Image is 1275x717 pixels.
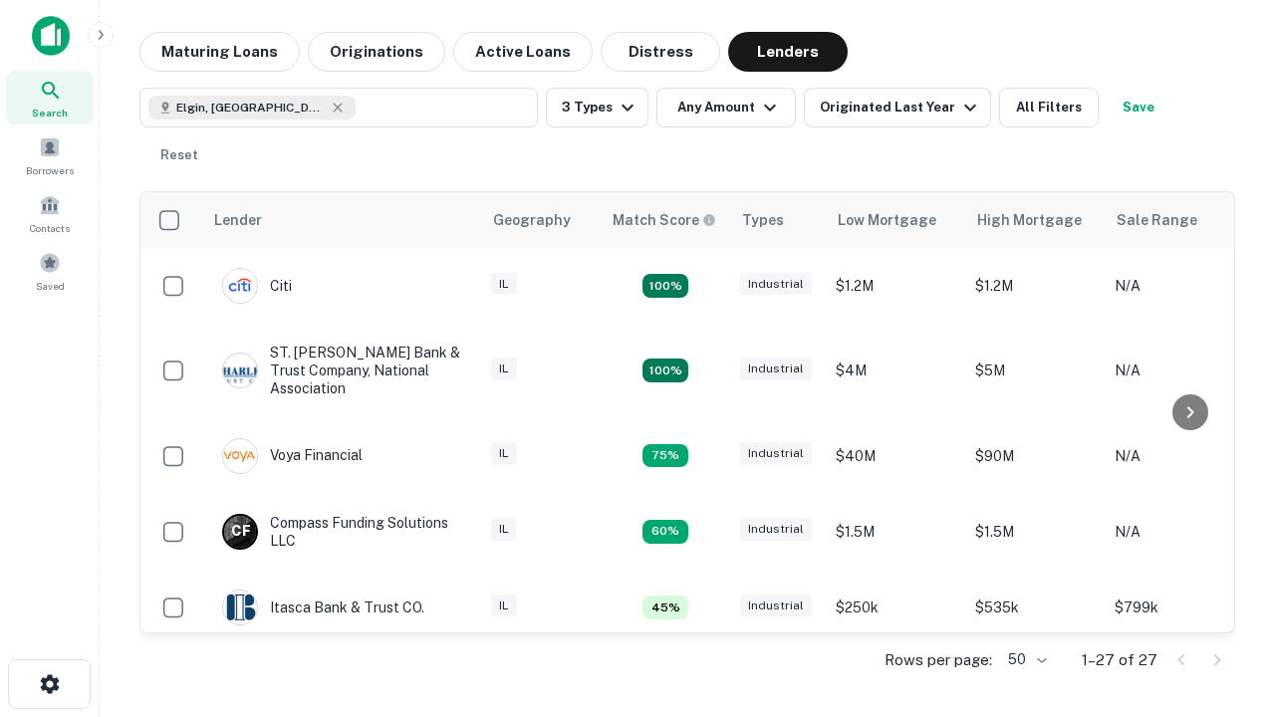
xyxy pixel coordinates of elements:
th: Geography [481,192,601,248]
div: ST. [PERSON_NAME] Bank & Trust Company, National Association [222,344,461,398]
p: 1–27 of 27 [1082,648,1157,672]
td: $1.2M [826,248,965,324]
div: Matching Properties: 3, hasApolloMatch: undefined [642,596,688,619]
th: Types [730,192,826,248]
div: Industrial [740,442,812,465]
td: $535k [965,570,1105,645]
button: All Filters [999,88,1099,127]
button: Active Loans [453,32,593,72]
h6: Match Score [613,209,712,231]
th: Lender [202,192,481,248]
div: Industrial [740,273,812,296]
div: Matching Properties: 4, hasApolloMatch: undefined [642,520,688,544]
div: IL [491,518,517,541]
span: Borrowers [26,162,74,178]
button: Lenders [728,32,848,72]
span: Search [32,105,68,120]
img: picture [223,269,257,303]
button: Originated Last Year [804,88,991,127]
div: Sale Range [1117,208,1197,232]
p: C F [231,521,250,542]
img: picture [223,439,257,473]
div: Industrial [740,358,812,380]
img: picture [223,591,257,624]
div: High Mortgage [977,208,1082,232]
div: IL [491,358,517,380]
td: $90M [965,418,1105,494]
div: 50 [1000,645,1050,674]
div: Compass Funding Solutions LLC [222,514,461,550]
div: Originated Last Year [820,96,982,119]
button: Reset [147,135,211,175]
th: Low Mortgage [826,192,965,248]
img: capitalize-icon.png [32,16,70,56]
th: Capitalize uses an advanced AI algorithm to match your search with the best lender. The match sco... [601,192,730,248]
button: Save your search to get updates of matches that match your search criteria. [1107,88,1170,127]
button: Distress [601,32,720,72]
button: 3 Types [546,88,648,127]
div: Matching Properties: 5, hasApolloMatch: undefined [642,444,688,468]
div: IL [491,273,517,296]
div: Low Mortgage [838,208,936,232]
td: $1.2M [965,248,1105,324]
div: IL [491,595,517,617]
img: picture [223,354,257,387]
iframe: Chat Widget [1175,558,1275,653]
div: Itasca Bank & Trust CO. [222,590,424,625]
span: Saved [36,278,65,294]
td: $4M [826,324,965,418]
button: Elgin, [GEOGRAPHIC_DATA], [GEOGRAPHIC_DATA] [139,88,538,127]
td: $1.5M [826,494,965,570]
div: Types [742,208,784,232]
div: Industrial [740,595,812,617]
td: $1.5M [965,494,1105,570]
div: Citi [222,268,292,304]
div: Matching Properties: 9, hasApolloMatch: undefined [642,274,688,298]
div: Lender [214,208,262,232]
button: Originations [308,32,445,72]
a: Search [6,71,94,124]
div: Voya Financial [222,438,363,474]
div: Matching Properties: 12, hasApolloMatch: undefined [642,358,688,382]
td: $40M [826,418,965,494]
button: Any Amount [656,88,796,127]
div: Industrial [740,518,812,541]
button: Maturing Loans [139,32,300,72]
p: Rows per page: [885,648,992,672]
div: Geography [493,208,571,232]
span: Contacts [30,220,70,236]
a: Borrowers [6,128,94,182]
td: $250k [826,570,965,645]
div: Capitalize uses an advanced AI algorithm to match your search with the best lender. The match sco... [613,209,716,231]
th: High Mortgage [965,192,1105,248]
a: Saved [6,244,94,298]
td: $5M [965,324,1105,418]
a: Contacts [6,186,94,240]
span: Elgin, [GEOGRAPHIC_DATA], [GEOGRAPHIC_DATA] [176,99,326,117]
div: IL [491,442,517,465]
